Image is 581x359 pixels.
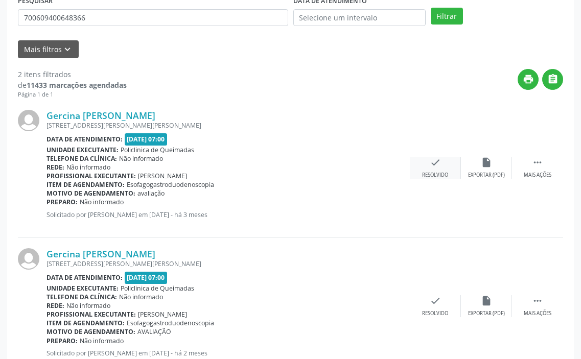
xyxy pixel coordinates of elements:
[47,172,136,180] b: Profissional executante:
[422,310,448,317] div: Resolvido
[137,189,165,198] span: avaliação
[127,319,214,327] span: Esofagogastroduodenoscopia
[293,9,426,27] input: Selecione um intervalo
[547,74,559,85] i: 
[80,198,124,206] span: Não informado
[47,293,117,301] b: Telefone da clínica:
[27,80,127,90] strong: 11433 marcações agendadas
[18,110,39,131] img: img
[125,272,168,283] span: [DATE] 07:00
[127,180,214,189] span: Esofagogastroduodenoscopia
[47,110,155,121] a: Gercina [PERSON_NAME]
[47,121,410,130] div: [STREET_ADDRESS][PERSON_NAME][PERSON_NAME]
[481,295,492,306] i: insert_drive_file
[47,210,410,219] p: Solicitado por [PERSON_NAME] em [DATE] - há 3 meses
[18,69,127,80] div: 2 itens filtrados
[138,172,187,180] span: [PERSON_NAME]
[62,44,73,55] i: keyboard_arrow_down
[119,293,163,301] span: Não informado
[47,327,135,336] b: Motivo de agendamento:
[80,337,124,345] span: Não informado
[431,8,463,25] button: Filtrar
[119,154,163,163] span: Não informado
[138,310,187,319] span: [PERSON_NAME]
[47,319,125,327] b: Item de agendamento:
[47,146,119,154] b: Unidade executante:
[532,157,543,168] i: 
[468,310,505,317] div: Exportar (PDF)
[66,301,110,310] span: Não informado
[47,301,64,310] b: Rede:
[47,154,117,163] b: Telefone da clínica:
[66,163,110,172] span: Não informado
[125,133,168,145] span: [DATE] 07:00
[430,157,441,168] i: check
[47,163,64,172] b: Rede:
[47,248,155,259] a: Gercina [PERSON_NAME]
[532,295,543,306] i: 
[18,80,127,90] div: de
[430,295,441,306] i: check
[47,189,135,198] b: Motivo de agendamento:
[121,146,194,154] span: Policlinica de Queimadas
[422,172,448,179] div: Resolvido
[523,74,534,85] i: print
[137,327,171,336] span: AVALIAÇÃO
[47,135,123,143] b: Data de atendimento:
[468,172,505,179] div: Exportar (PDF)
[121,284,194,293] span: Policlinica de Queimadas
[518,69,539,90] button: print
[47,310,136,319] b: Profissional executante:
[47,180,125,189] b: Item de agendamento:
[524,172,551,179] div: Mais ações
[47,259,410,268] div: [STREET_ADDRESS][PERSON_NAME][PERSON_NAME]
[47,349,410,357] p: Solicitado por [PERSON_NAME] em [DATE] - há 2 meses
[47,337,78,345] b: Preparo:
[542,69,563,90] button: 
[18,40,79,58] button: Mais filtroskeyboard_arrow_down
[18,9,288,27] input: Nome, CNS
[47,284,119,293] b: Unidade executante:
[47,198,78,206] b: Preparo:
[18,90,127,99] div: Página 1 de 1
[18,248,39,270] img: img
[47,273,123,282] b: Data de atendimento:
[481,157,492,168] i: insert_drive_file
[524,310,551,317] div: Mais ações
